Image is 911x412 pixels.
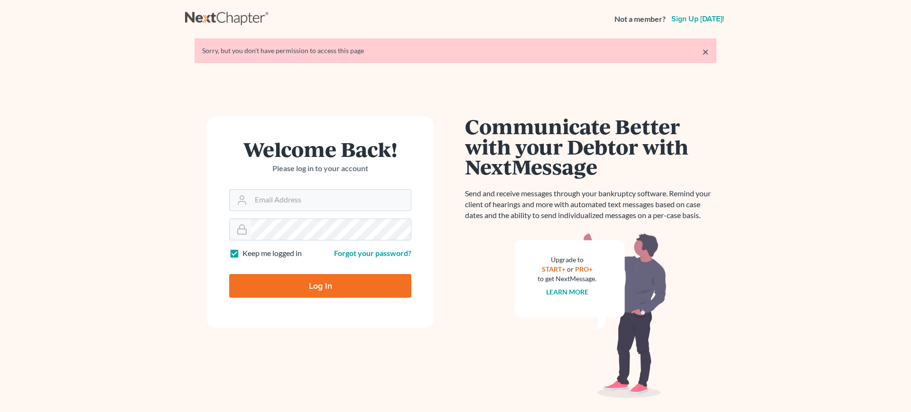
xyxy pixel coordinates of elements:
[669,15,726,23] a: Sign up [DATE]!
[614,14,666,25] strong: Not a member?
[567,265,574,273] span: or
[242,248,302,259] label: Keep me logged in
[229,274,411,298] input: Log In
[334,248,411,257] a: Forgot your password?
[538,255,596,265] div: Upgrade to
[229,163,411,174] p: Please log in to your account
[515,232,667,398] img: nextmessage_bg-59042aed3d76b12b5cd301f8e5b87938c9018125f34e5fa2b7a6b67550977c72.svg
[546,288,588,296] a: Learn more
[702,46,709,57] a: ×
[465,188,716,221] p: Send and receive messages through your bankruptcy software. Remind your client of hearings and mo...
[229,139,411,159] h1: Welcome Back!
[465,116,716,177] h1: Communicate Better with your Debtor with NextMessage
[575,265,593,273] a: PRO+
[202,46,709,55] div: Sorry, but you don't have permission to access this page
[542,265,566,273] a: START+
[251,190,411,211] input: Email Address
[538,274,596,284] div: to get NextMessage.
